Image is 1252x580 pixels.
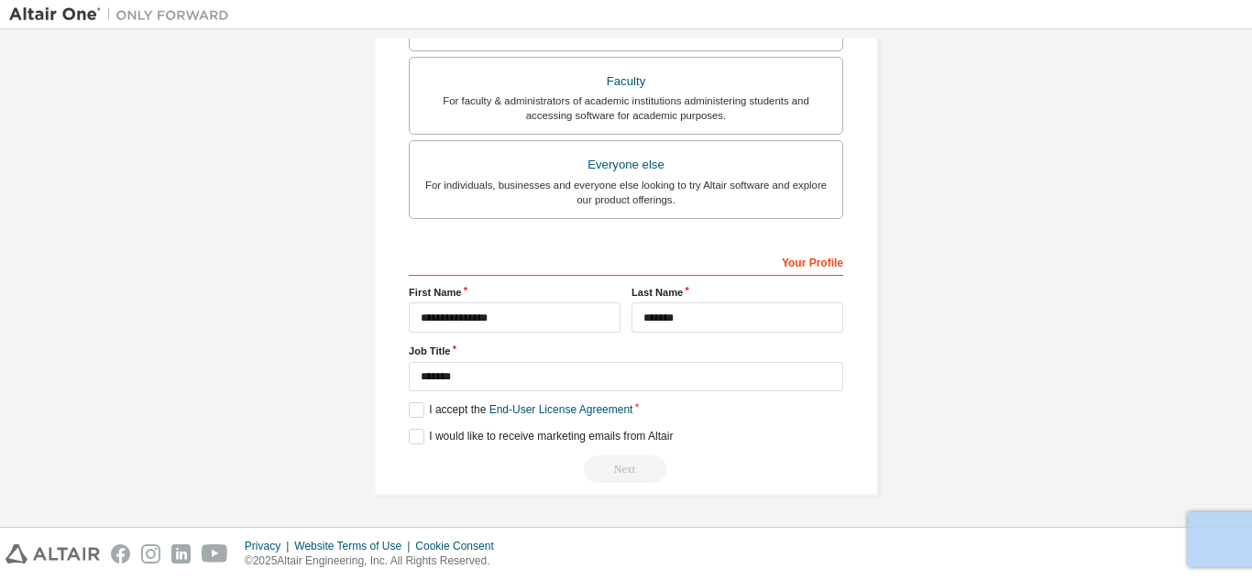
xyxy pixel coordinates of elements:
label: Last Name [631,285,843,300]
label: I accept the [409,402,632,418]
p: © 2025 Altair Engineering, Inc. All Rights Reserved. [245,553,505,569]
div: Privacy [245,539,294,553]
img: instagram.svg [141,544,160,564]
div: Cookie Consent [415,539,504,553]
img: youtube.svg [202,544,228,564]
div: Everyone else [421,152,831,178]
img: facebook.svg [111,544,130,564]
div: Your Profile [409,246,843,276]
div: Faculty [421,69,831,94]
div: For faculty & administrators of academic institutions administering students and accessing softwa... [421,93,831,123]
img: Altair One [9,5,238,24]
a: End-User License Agreement [489,403,633,416]
div: For individuals, businesses and everyone else looking to try Altair software and explore our prod... [421,178,831,207]
img: altair_logo.svg [5,544,100,564]
label: First Name [409,285,621,300]
label: Job Title [409,344,843,358]
img: linkedin.svg [171,544,191,564]
div: Website Terms of Use [294,539,415,553]
label: I would like to receive marketing emails from Altair [409,429,673,444]
div: Read and acccept EULA to continue [409,455,843,483]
